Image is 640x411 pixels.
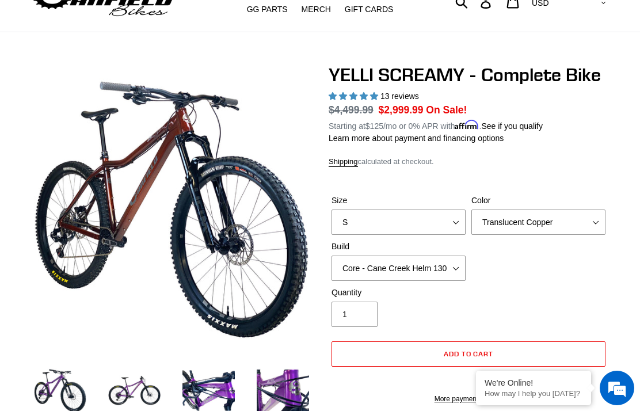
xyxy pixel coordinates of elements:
span: On Sale! [426,102,467,117]
a: MERCH [296,2,337,17]
s: $4,499.99 [329,104,374,116]
button: Add to cart [332,341,605,367]
div: We're Online! [485,378,582,387]
p: Starting at /mo or 0% APR with . [329,117,543,132]
span: $2,999.99 [379,104,424,116]
a: GIFT CARDS [339,2,399,17]
a: Learn more about payment and financing options [329,134,504,143]
h1: YELLI SCREAMY - Complete Bike [329,64,608,86]
label: Size [332,195,466,207]
span: 5.00 stars [329,92,380,101]
a: Shipping [329,157,358,167]
a: GG PARTS [241,2,294,17]
span: MERCH [302,5,331,14]
span: GG PARTS [247,5,288,14]
span: Add to cart [444,349,494,358]
a: More payment options [332,394,605,404]
p: How may I help you today? [485,389,582,398]
div: calculated at checkout. [329,156,608,168]
label: Quantity [332,287,466,299]
label: Color [471,195,605,207]
a: See if you qualify - Learn more about Affirm Financing (opens in modal) [481,121,543,131]
span: GIFT CARDS [345,5,394,14]
span: 13 reviews [380,92,419,101]
label: Build [332,241,466,253]
span: Affirm [455,120,479,130]
span: $125 [365,121,383,131]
